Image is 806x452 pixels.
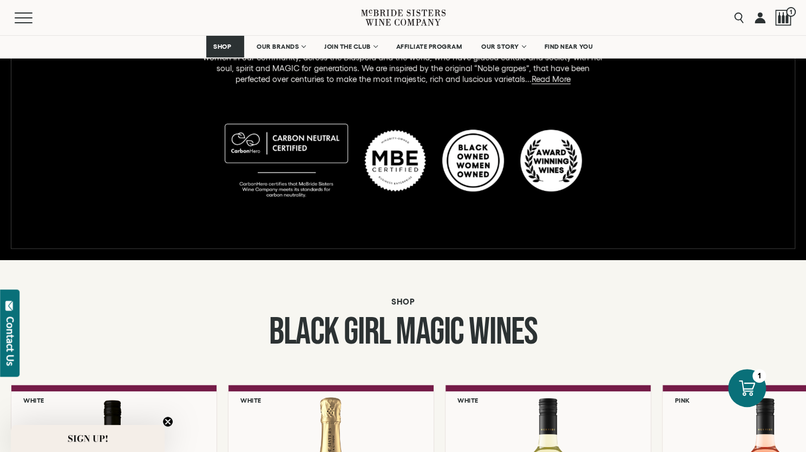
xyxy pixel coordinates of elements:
span: SHOP [213,43,232,50]
a: SHOP [206,36,244,57]
span: OUR BRANDS [257,43,299,50]
span: Black [269,309,339,355]
span: Girl [344,309,390,355]
p: With Black Girl Magic Wines, we pay homage to our heritage and we honor all [DEMOGRAPHIC_DATA] wo... [200,41,607,85]
a: OUR BRANDS [250,36,312,57]
button: Close teaser [162,416,173,427]
a: Read More [532,74,571,84]
div: 1 [752,369,766,383]
h6: Pink [674,397,690,404]
a: OUR STORY [474,36,532,57]
a: AFFILIATE PROGRAM [389,36,469,57]
div: SIGN UP!Close teaser [11,425,165,452]
div: Contact Us [5,317,16,366]
h6: White [457,397,479,404]
span: OUR STORY [481,43,519,50]
a: JOIN THE CLUB [317,36,384,57]
span: Wines [469,309,537,355]
h6: White [240,397,261,404]
span: Magic [396,309,464,355]
a: FIND NEAR YOU [538,36,600,57]
span: AFFILIATE PROGRAM [396,43,462,50]
span: FIND NEAR YOU [545,43,593,50]
span: SIGN UP! [68,432,108,445]
h6: White [23,397,44,404]
span: 1 [786,7,796,17]
span: JOIN THE CLUB [324,43,371,50]
button: Mobile Menu Trigger [15,12,54,23]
